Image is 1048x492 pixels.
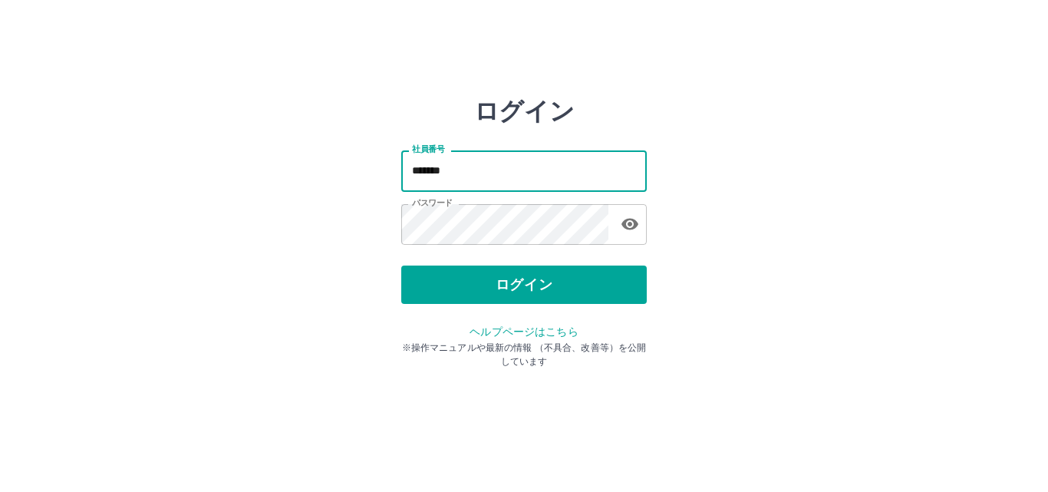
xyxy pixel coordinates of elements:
label: パスワード [412,197,453,209]
h2: ログイン [474,97,575,126]
label: 社員番号 [412,144,444,155]
button: ログイン [401,266,647,304]
a: ヘルプページはこちら [470,325,578,338]
p: ※操作マニュアルや最新の情報 （不具合、改善等）を公開しています [401,341,647,368]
